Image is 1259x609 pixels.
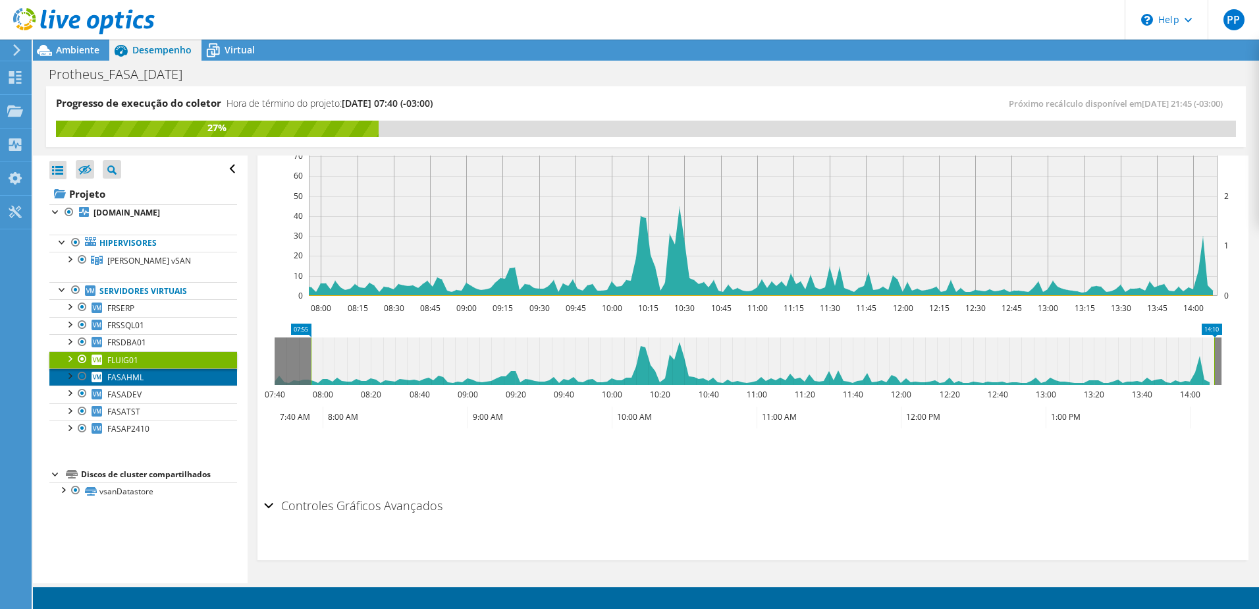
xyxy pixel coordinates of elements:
[227,96,433,111] h4: Hora de término do projeto:
[1146,303,1167,314] text: 13:45
[81,467,237,482] div: Discos de cluster compartilhados
[783,303,803,314] text: 11:15
[1074,303,1094,314] text: 13:15
[1224,240,1229,251] text: 1
[565,303,585,314] text: 09:45
[294,270,303,281] text: 10
[456,303,476,314] text: 09:00
[56,43,99,56] span: Ambiente
[1083,389,1104,400] text: 13:20
[107,255,191,266] span: [PERSON_NAME] vSAN
[1009,98,1229,109] span: Próximo recálculo disponível em
[49,252,237,269] a: Custer vSAN
[1179,389,1200,400] text: 14:00
[294,250,303,261] text: 20
[747,303,767,314] text: 11:00
[49,183,237,204] a: Projeto
[892,303,913,314] text: 12:00
[637,303,658,314] text: 10:15
[49,420,237,438] a: FASAP2410
[294,150,303,161] text: 70
[56,121,379,135] div: 27%
[225,43,255,56] span: Virtual
[107,337,146,348] span: FRSDBA01
[342,97,433,109] span: [DATE] 07:40 (-03:00)
[298,290,303,301] text: 0
[347,303,367,314] text: 08:15
[107,303,134,314] span: FRSERP
[674,303,694,314] text: 10:30
[1224,190,1229,202] text: 2
[310,303,331,314] text: 08:00
[132,43,192,56] span: Desempenho
[505,389,525,400] text: 09:20
[842,389,863,400] text: 11:40
[1141,14,1153,26] svg: \n
[360,389,381,400] text: 08:20
[601,389,622,400] text: 10:00
[294,230,303,241] text: 30
[419,303,440,314] text: 08:45
[409,389,429,400] text: 08:40
[49,368,237,386] a: FASAHML
[107,406,140,417] span: FASATST
[1131,389,1152,400] text: 13:40
[553,389,574,400] text: 09:40
[49,235,237,252] a: Hipervisores
[383,303,404,314] text: 08:30
[710,303,731,314] text: 10:45
[94,207,160,218] b: [DOMAIN_NAME]
[49,204,237,221] a: [DOMAIN_NAME]
[312,389,333,400] text: 08:00
[855,303,876,314] text: 11:45
[1035,389,1056,400] text: 13:00
[649,389,670,400] text: 10:20
[49,386,237,403] a: FASADEV
[1224,290,1229,301] text: 0
[264,492,442,519] h2: Controles Gráficos Avançados
[49,351,237,368] a: FLUIG01
[49,334,237,351] a: FRSDBA01
[1183,303,1203,314] text: 14:00
[49,282,237,299] a: Servidores virtuais
[746,389,766,400] text: 11:00
[1110,303,1131,314] text: 13:30
[492,303,512,314] text: 09:15
[965,303,985,314] text: 12:30
[49,403,237,420] a: FASATST
[529,303,549,314] text: 09:30
[939,389,959,400] text: 12:20
[107,355,138,366] span: FLUIG01
[107,320,144,331] span: FRSSQL01
[294,190,303,202] text: 50
[698,389,718,400] text: 10:40
[928,303,949,314] text: 12:15
[49,317,237,334] a: FRSSQL01
[49,482,237,500] a: vsanDatastore
[107,389,142,400] span: FASADEV
[1001,303,1021,314] text: 12:45
[264,389,284,400] text: 07:40
[457,389,477,400] text: 09:00
[601,303,622,314] text: 10:00
[294,210,303,221] text: 40
[1142,98,1223,109] span: [DATE] 21:45 (-03:00)
[987,389,1007,400] text: 12:40
[1037,303,1058,314] text: 13:00
[43,67,203,82] h1: Protheus_FASA_[DATE]
[294,170,303,181] text: 60
[49,299,237,316] a: FRSERP
[1223,9,1245,30] span: PP
[819,303,840,314] text: 11:30
[794,389,815,400] text: 11:20
[107,423,149,434] span: FASAP2410
[107,372,144,383] span: FASAHML
[890,389,911,400] text: 12:00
